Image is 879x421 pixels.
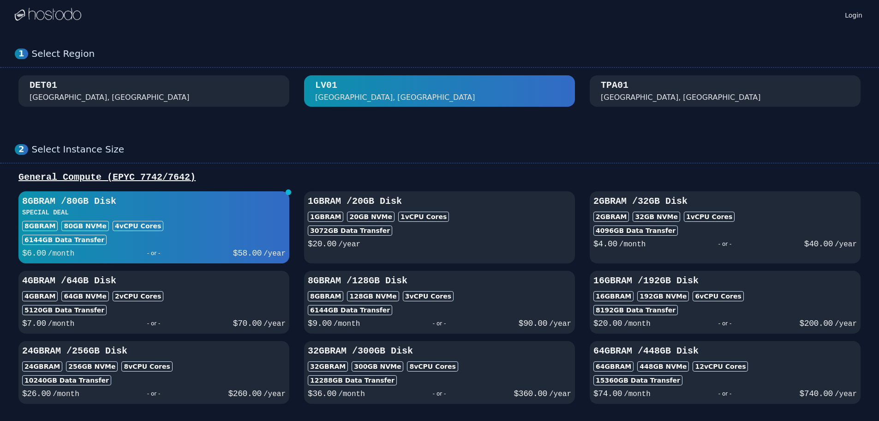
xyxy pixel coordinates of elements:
[590,75,861,107] button: TPA01 [GEOGRAPHIC_DATA], [GEOGRAPHIC_DATA]
[835,240,857,249] span: /year
[593,212,629,222] div: 2GB RAM
[334,320,360,328] span: /month
[263,250,286,258] span: /year
[684,212,735,222] div: 1 vCPU Cores
[18,341,289,404] button: 24GBRAM /256GB Disk24GBRAM256GB NVMe8vCPU Cores10240GB Data Transfer$26.00/month- or -$260.00/year
[315,92,475,103] div: [GEOGRAPHIC_DATA], [GEOGRAPHIC_DATA]
[30,79,57,92] div: DET01
[304,75,575,107] button: LV01 [GEOGRAPHIC_DATA], [GEOGRAPHIC_DATA]
[843,9,864,20] a: Login
[835,390,857,398] span: /year
[637,361,689,372] div: 448 GB NVMe
[804,239,833,249] span: $ 40.00
[32,48,864,60] div: Select Region
[308,305,392,315] div: 6144 GB Data Transfer
[53,390,79,398] span: /month
[407,361,458,372] div: 8 vCPU Cores
[601,79,628,92] div: TPA01
[308,389,336,398] span: $ 36.00
[549,320,571,328] span: /year
[304,341,575,404] button: 32GBRAM /300GB Disk32GBRAM300GB NVMe8vCPU Cores12288GB Data Transfer$36.00/month- or -$360.00/year
[79,387,228,400] div: - or -
[315,79,337,92] div: LV01
[593,345,857,358] h3: 64GB RAM / 448 GB Disk
[338,240,360,249] span: /year
[593,226,678,236] div: 4096 GB Data Transfer
[624,320,651,328] span: /month
[22,195,286,208] h3: 8GB RAM / 80 GB Disk
[308,291,343,301] div: 8GB RAM
[835,320,857,328] span: /year
[308,239,336,249] span: $ 20.00
[263,390,286,398] span: /year
[22,291,58,301] div: 4GB RAM
[624,390,651,398] span: /month
[308,345,571,358] h3: 32GB RAM / 300 GB Disk
[113,221,163,231] div: 4 vCPU Cores
[519,319,547,328] span: $ 90.00
[22,249,46,258] span: $ 6.00
[590,191,861,263] button: 2GBRAM /32GB Disk2GBRAM32GB NVMe1vCPU Cores4096GB Data Transfer$4.00/month- or -$40.00/year
[22,345,286,358] h3: 24GB RAM / 256 GB Disk
[48,320,75,328] span: /month
[514,389,547,398] span: $ 360.00
[593,319,622,328] span: $ 20.00
[593,291,634,301] div: 16GB RAM
[74,317,233,330] div: - or -
[590,341,861,404] button: 64GBRAM /448GB Disk64GBRAM448GB NVMe12vCPU Cores15360GB Data Transfer$74.00/month- or -$740.00/year
[365,387,514,400] div: - or -
[601,92,761,103] div: [GEOGRAPHIC_DATA], [GEOGRAPHIC_DATA]
[22,305,107,315] div: 5120 GB Data Transfer
[693,361,748,372] div: 12 vCPU Cores
[308,212,343,222] div: 1GB RAM
[651,317,800,330] div: - or -
[121,361,172,372] div: 8 vCPU Cores
[347,291,399,301] div: 128 GB NVMe
[646,238,804,250] div: - or -
[398,212,449,222] div: 1 vCPU Cores
[308,226,392,236] div: 3072 GB Data Transfer
[61,291,109,301] div: 64 GB NVMe
[74,247,233,260] div: - or -
[61,221,109,231] div: 80 GB NVMe
[22,235,107,245] div: 6144 GB Data Transfer
[633,212,680,222] div: 32 GB NVMe
[18,191,289,263] button: 8GBRAM /80GB DiskSPECIAL DEAL8GBRAM80GB NVMe4vCPU Cores6144GB Data Transfer$6.00/month- or -$58.0...
[593,375,682,385] div: 15360 GB Data Transfer
[22,389,51,398] span: $ 26.00
[549,390,571,398] span: /year
[233,319,262,328] span: $ 70.00
[593,389,622,398] span: $ 74.00
[360,317,518,330] div: - or -
[338,390,365,398] span: /month
[352,361,403,372] div: 300 GB NVMe
[651,387,800,400] div: - or -
[403,291,454,301] div: 3 vCPU Cores
[32,144,864,155] div: Select Instance Size
[637,291,689,301] div: 192 GB NVMe
[308,375,397,385] div: 12288 GB Data Transfer
[15,49,28,59] div: 1
[304,191,575,263] button: 1GBRAM /20GB Disk1GBRAM20GB NVMe1vCPU Cores3072GB Data Transfer$20.00/year
[347,212,395,222] div: 20 GB NVMe
[22,275,286,287] h3: 4GB RAM / 64 GB Disk
[308,361,348,372] div: 32GB RAM
[22,319,46,328] span: $ 7.00
[693,291,743,301] div: 6 vCPU Cores
[30,92,190,103] div: [GEOGRAPHIC_DATA], [GEOGRAPHIC_DATA]
[619,240,646,249] span: /month
[593,195,857,208] h3: 2GB RAM / 32 GB Disk
[66,361,118,372] div: 256 GB NVMe
[263,320,286,328] span: /year
[22,375,111,385] div: 10240 GB Data Transfer
[15,171,864,184] div: General Compute (EPYC 7742/7642)
[22,208,286,217] h3: SPECIAL DEAL
[593,305,678,315] div: 8192 GB Data Transfer
[15,8,81,22] img: Logo
[590,271,861,334] button: 16GBRAM /192GB Disk16GBRAM192GB NVMe6vCPU Cores8192GB Data Transfer$20.00/month- or -$200.00/year
[800,319,833,328] span: $ 200.00
[18,75,289,107] button: DET01 [GEOGRAPHIC_DATA], [GEOGRAPHIC_DATA]
[593,239,617,249] span: $ 4.00
[304,271,575,334] button: 8GBRAM /128GB Disk8GBRAM128GB NVMe3vCPU Cores6144GB Data Transfer$9.00/month- or -$90.00/year
[233,249,262,258] span: $ 58.00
